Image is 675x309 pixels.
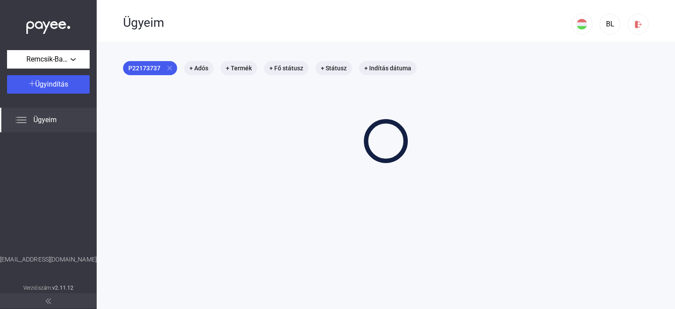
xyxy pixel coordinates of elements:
img: list.svg [16,115,26,125]
mat-chip: + Fő státusz [264,61,308,75]
strong: v2.11.12 [52,285,73,291]
img: arrow-double-left-grey.svg [46,298,51,304]
img: HU [577,19,587,29]
button: BL [599,14,621,35]
img: logout-red [634,20,643,29]
mat-chip: + Termék [221,61,257,75]
span: Ügyeim [33,115,57,125]
img: white-payee-white-dot.svg [26,16,70,34]
mat-chip: + Adós [184,61,214,75]
button: Ügyindítás [7,75,90,94]
mat-chip: P22173737 [123,61,177,75]
div: Ügyeim [123,15,571,30]
button: logout-red [628,14,649,35]
button: HU [571,14,592,35]
img: plus-white.svg [29,80,35,87]
div: BL [602,19,617,29]
button: Remcsik-Bau Kft. [7,50,90,69]
span: Remcsik-Bau Kft. [26,54,70,65]
mat-icon: close [166,64,174,72]
mat-chip: + Státusz [316,61,352,75]
span: Ügyindítás [35,80,68,88]
mat-chip: + Indítás dátuma [359,61,417,75]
